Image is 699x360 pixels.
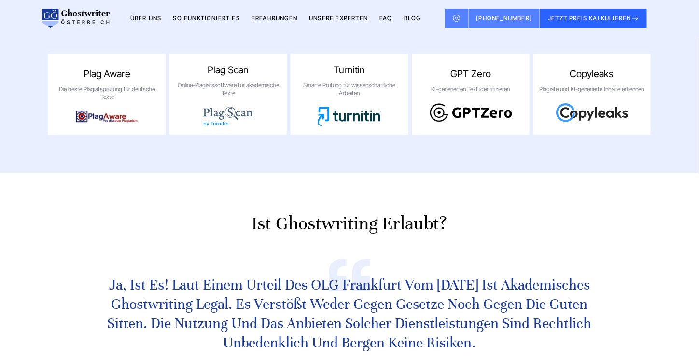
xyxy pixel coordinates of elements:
img: Email [453,14,461,22]
span: [PHONE_NUMBER] [476,14,532,22]
a: BLOG [404,14,421,22]
a: Erfahrungen [252,14,297,22]
img: Plag Scan [203,107,253,126]
div: Online-Plagiatssoftware für akademische Texte [173,82,283,97]
h2: Ist Ghostwriting erlaubt? [52,212,647,235]
img: logo wirschreiben [41,9,110,28]
p: Ja, ist es! Laut einem Urteil des OLG Frankfurt vom [DATE] ist akademisches Ghostwriting legal. E... [102,276,597,353]
div: KI-generierten Text identifizieren [432,85,510,93]
div: GPT Zero [450,66,491,82]
a: So funktioniert es [173,14,240,22]
img: Plag Aware [76,111,139,122]
div: Turnitin [334,62,365,78]
div: Smarte Prüfung für wissenschaftliche Arbeiten [294,82,404,97]
a: Unsere Experten [309,14,368,22]
div: Plag Scan [208,62,249,78]
a: Über uns [130,14,162,22]
div: Plagiate und KI-generierte Inhalte erkennen [540,85,644,93]
img: Copyleaks [556,103,629,122]
a: FAQ [379,14,392,22]
button: JETZT PREIS KALKULIEREN [540,9,647,28]
div: Die beste Plagiatsprüfung für deutsche Texte [52,85,162,101]
a: [PHONE_NUMBER] [469,9,541,28]
img: Turnitin [318,107,382,126]
div: Copyleaks [570,66,614,82]
img: GPT Zero [429,103,512,122]
div: Plag Aware [84,66,130,82]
